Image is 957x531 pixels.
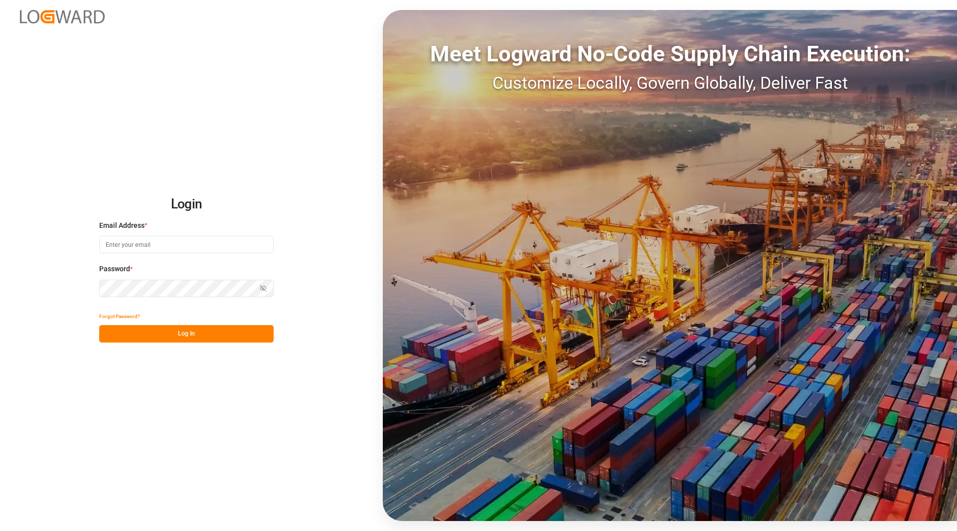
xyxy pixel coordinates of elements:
[383,70,957,96] div: Customize Locally, Govern Globally, Deliver Fast
[99,220,145,231] span: Email Address
[20,10,105,23] img: Logward_new_orange.png
[99,236,274,253] input: Enter your email
[99,188,274,220] h2: Login
[99,308,140,325] button: Forgot Password?
[99,325,274,343] button: Log In
[99,264,130,274] span: Password
[383,37,957,70] div: Meet Logward No-Code Supply Chain Execution:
